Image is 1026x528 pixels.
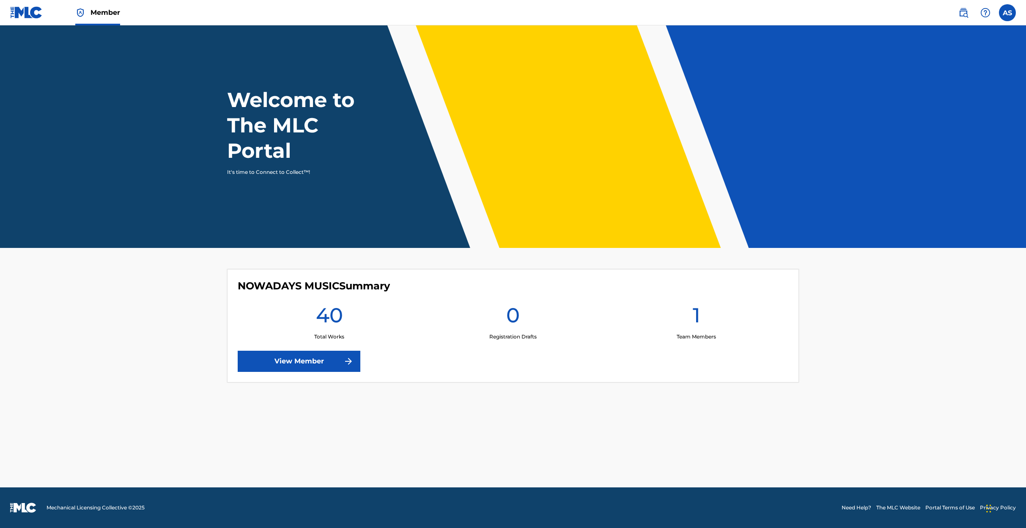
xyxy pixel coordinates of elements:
[876,504,920,511] a: The MLC Website
[91,8,120,17] span: Member
[227,168,374,176] p: It's time to Connect to Collect™!
[75,8,85,18] img: Top Rightsholder
[316,302,343,333] h1: 40
[955,4,972,21] a: Public Search
[343,356,354,366] img: f7272a7cc735f4ea7f67.svg
[925,504,975,511] a: Portal Terms of Use
[999,4,1016,21] div: User Menu
[842,504,871,511] a: Need Help?
[10,6,43,19] img: MLC Logo
[980,8,990,18] img: help
[984,487,1026,528] iframe: Chat Widget
[314,333,344,341] p: Total Works
[958,8,968,18] img: search
[47,504,145,511] span: Mechanical Licensing Collective © 2025
[238,351,360,372] a: View Member
[977,4,994,21] div: Help
[980,504,1016,511] a: Privacy Policy
[506,302,520,333] h1: 0
[693,302,700,333] h1: 1
[10,503,36,513] img: logo
[677,333,716,341] p: Team Members
[489,333,537,341] p: Registration Drafts
[238,280,390,292] h4: NOWADAYS MUSIC
[986,496,991,521] div: Drag
[227,87,385,163] h1: Welcome to The MLC Portal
